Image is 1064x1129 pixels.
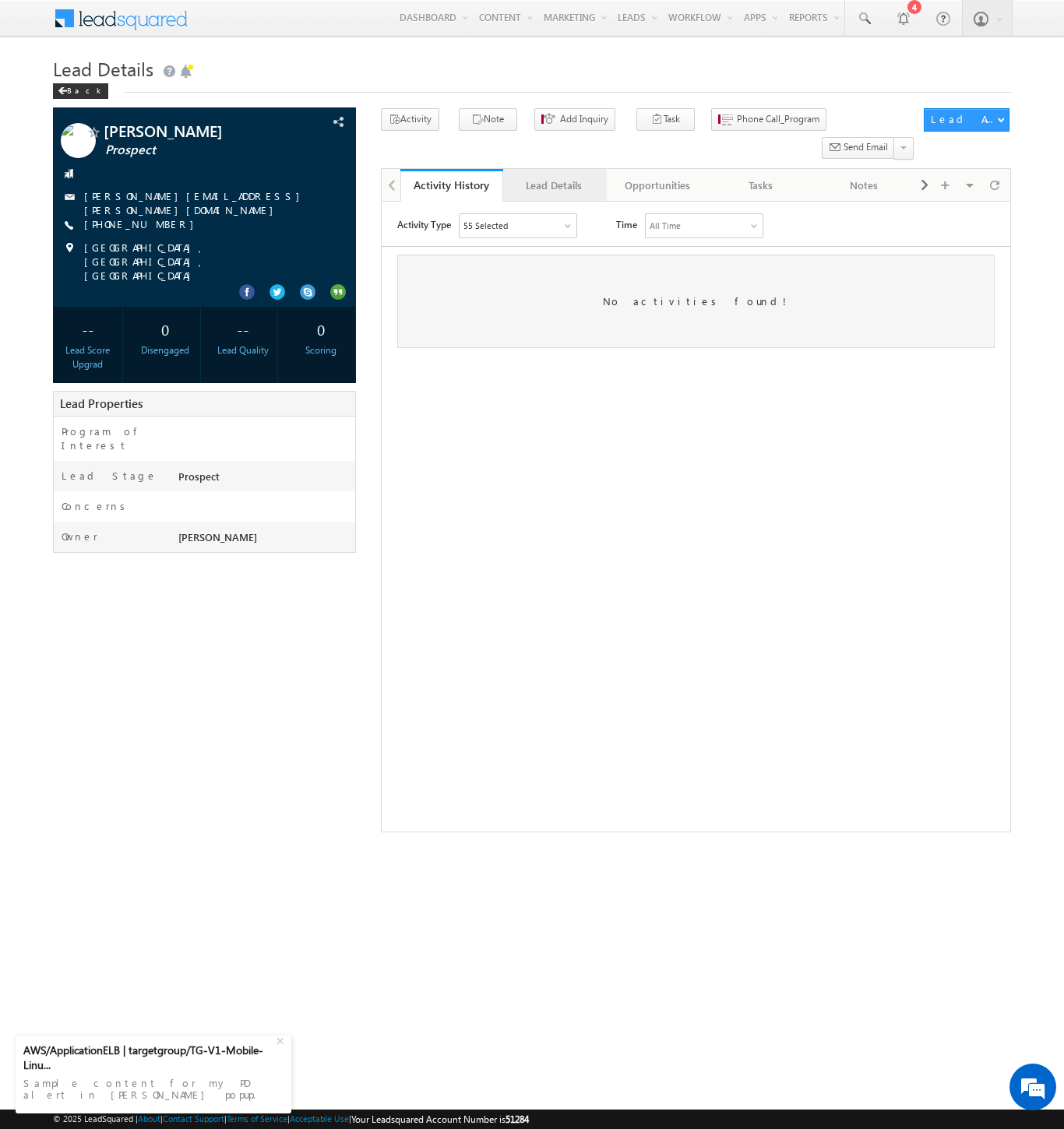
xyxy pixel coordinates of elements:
span: Add Inquiry [560,112,608,126]
span: Time [234,12,255,35]
a: Opportunities [607,169,710,202]
a: Lead Details [503,169,606,202]
a: Activity History [400,169,503,202]
div: -- [57,315,118,343]
span: Your Leadsquared Account Number is [351,1113,529,1125]
div: Lead Quality [213,343,274,357]
span: © 2025 LeadSquared | | | | | [53,1112,529,1127]
span: Activity Type [16,12,69,35]
div: No activities found! [16,53,613,146]
button: Lead Actions [924,108,1009,132]
span: Lead Details [53,56,153,81]
span: Lead Properties [60,396,143,411]
button: Add Inquiry [534,108,615,131]
a: [PERSON_NAME][EMAIL_ADDRESS][PERSON_NAME][DOMAIN_NAME] [84,189,308,216]
button: Send Email [822,137,895,160]
a: Back [53,83,116,96]
div: Sales Activity,Program,Email Bounced,Email Link Clicked,Email Marked Spam & 50 more.. [78,12,195,36]
div: 0 [135,315,196,343]
button: Activity [381,108,439,131]
a: Acceptable Use [290,1113,349,1124]
label: Program of Interest [62,424,163,452]
span: [PHONE_NUMBER] [84,217,202,233]
div: AWS/ApplicationELB | targetgroup/TG-V1-Mobile-Linu... [23,1043,274,1071]
span: [GEOGRAPHIC_DATA], [GEOGRAPHIC_DATA], [GEOGRAPHIC_DATA] [84,241,328,283]
div: Sample content for my PD alert in [PERSON_NAME] popup. [23,1072,284,1106]
label: Concerns [62,499,131,513]
div: Tasks [722,176,798,195]
div: Lead Score Upgrad [57,343,118,371]
div: Opportunities [619,176,696,195]
div: Activity History [412,178,491,192]
div: Scoring [290,343,351,357]
span: [PERSON_NAME] [104,123,291,139]
button: Task [636,108,695,131]
div: -- [213,315,274,343]
div: All Time [268,17,299,31]
div: Prospect [174,469,355,491]
div: Disengaged [135,343,196,357]
a: Terms of Service [227,1113,287,1124]
button: Phone Call_Program [711,108,826,131]
a: Contact Support [163,1113,224,1124]
a: Notes [812,169,915,202]
div: Back [53,83,108,99]
span: Send Email [844,140,888,154]
span: 51284 [506,1113,529,1125]
button: Note [459,108,517,131]
div: Notes [825,176,901,195]
img: Profile photo [61,123,96,164]
span: [PERSON_NAME] [178,530,257,543]
div: Lead Details [516,176,592,195]
a: About [138,1113,160,1124]
div: 0 [290,315,351,343]
div: Lead Actions [931,112,997,126]
span: Phone Call_Program [737,112,819,126]
div: + [273,1030,291,1049]
span: Prospect [105,142,292,158]
label: Owner [62,529,98,543]
a: Tasks [710,169,812,202]
label: Lead Stage [62,469,157,483]
div: 55 Selected [82,17,126,31]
